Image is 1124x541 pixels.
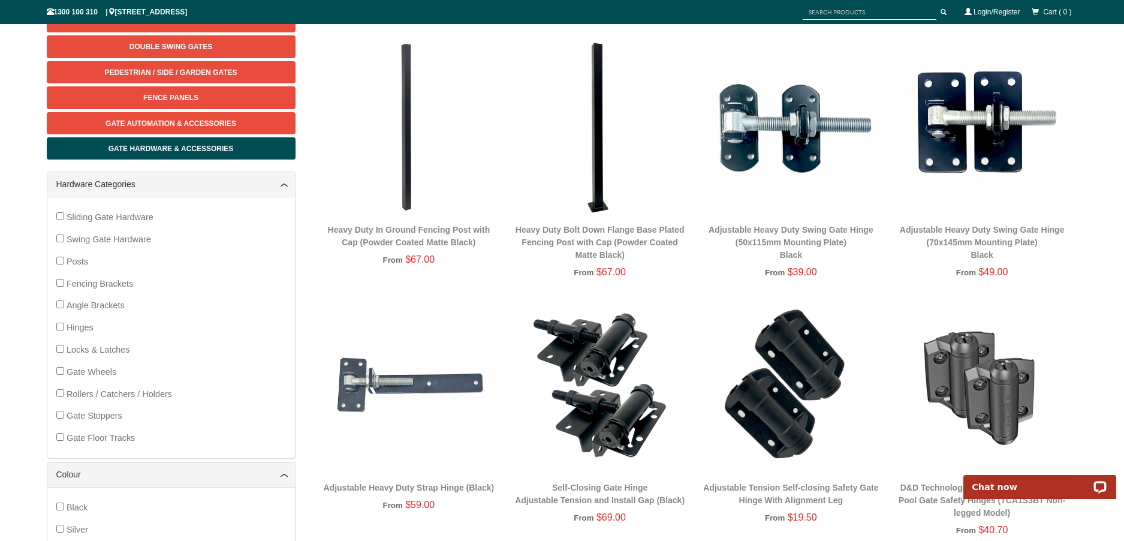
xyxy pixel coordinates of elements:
span: From [956,526,976,535]
a: Double Swing Gates [47,35,296,58]
span: From [765,268,785,277]
span: Double Swing Gates [129,43,212,51]
span: $59.00 [405,500,435,510]
a: Gate Automation & Accessories [47,112,296,134]
a: Adjustable Heavy Duty Swing Gate Hinge (70x145mm Mounting Plate)Black [900,225,1065,260]
span: $39.00 [788,267,817,277]
span: Fencing Brackets [67,279,133,288]
span: Gate Hardware & Accessories [109,145,234,153]
a: Login/Register [974,8,1020,16]
span: From [956,268,976,277]
a: Adjustable Tension Self-closing Safety Gate Hinge With Alignment Leg [703,483,878,505]
a: Adjustable Heavy Duty Strap Hinge (Black) [324,483,495,492]
span: 1300 100 310 | [STREET_ADDRESS] [47,8,188,16]
a: D&D Technologies TruClose Self-Closing Pool Gate Safety Hinges (TCA1S3BT Non-legged Model) [899,483,1065,518]
a: Pedestrian / Side / Garden Gates [47,61,296,83]
span: Gate Stoppers [67,411,122,420]
a: Adjustable Heavy Duty Swing Gate Hinge (50x115mm Mounting Plate)Black [709,225,873,260]
span: $69.00 [596,512,626,522]
span: Cart ( 0 ) [1043,8,1071,16]
img: D&D Technologies TruClose Self-Closing Pool Gate Safety Hinges (TCA1S3BT Non-legged Model) - Gate... [893,295,1072,474]
span: From [765,513,785,522]
span: Gate Automation & Accessories [106,119,236,128]
span: Pedestrian / Side / Garden Gates [104,68,237,77]
span: Rollers / Catchers / Holders [67,389,172,399]
span: Angle Brackets [67,300,125,310]
span: From [383,256,403,265]
a: Heavy Duty In Ground Fencing Post with Cap (Powder Coated Matte Black) [328,225,490,247]
span: Sliding Gate Hardware [67,212,153,222]
span: Posts [67,257,88,266]
span: Locks & Latches [67,345,130,354]
span: Gate Wheels [67,367,116,377]
span: From [383,501,403,510]
span: $19.50 [788,512,817,522]
span: Gate Floor Tracks [67,433,135,443]
img: Adjustable Tension Self-closing Safety Gate Hinge With Alignment Leg - Gate Warehouse [701,295,881,474]
span: Hinges [67,323,94,332]
img: Adjustable Heavy Duty Swing Gate Hinge (70x145mm Mounting Plate) - Black - Gate Warehouse [893,37,1072,217]
a: Hardware Categories [56,178,286,191]
span: From [574,268,593,277]
a: Fence Panels [47,86,296,109]
a: Colour [56,468,286,481]
span: Silver [67,525,88,534]
img: Heavy Duty In Ground Fencing Post with Cap (Powder Coated Matte Black) - Gate Warehouse [320,37,499,217]
span: From [574,513,593,522]
img: Heavy Duty Bolt Down Flange Base Plated Fencing Post with Cap (Powder Coated Matte Black) - Gate ... [510,37,689,217]
span: $67.00 [405,254,435,265]
span: $40.70 [978,525,1008,535]
input: SEARCH PRODUCTS [803,5,936,20]
a: Self-Closing Gate HingeAdjustable Tension and Install Gap (Black) [515,483,685,505]
span: Black [67,503,88,512]
a: Gate Hardware & Accessories [47,137,296,160]
span: $49.00 [978,267,1008,277]
img: Adjustable Heavy Duty Strap Hinge (Black) - Gate Warehouse [320,295,499,474]
img: Self-Closing Gate Hinge - Adjustable Tension and Install Gap (Black) - Gate Warehouse [510,295,689,474]
span: Fence Panels [143,94,198,102]
img: Adjustable Heavy Duty Swing Gate Hinge (50x115mm Mounting Plate) - Black - Gate Warehouse [701,37,881,217]
span: Swing Gate Hardware [67,235,151,244]
iframe: LiveChat chat widget [956,461,1124,499]
span: $67.00 [596,267,626,277]
a: Heavy Duty Bolt Down Flange Base Plated Fencing Post with Cap (Powder Coated Matte Black) [516,225,685,260]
